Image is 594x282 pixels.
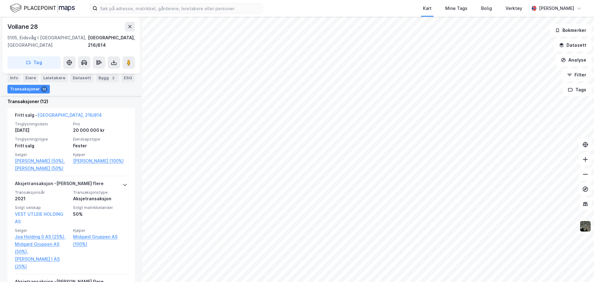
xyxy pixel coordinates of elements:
div: 5105, Eidsvåg I [GEOGRAPHIC_DATA], [GEOGRAPHIC_DATA] [7,34,88,49]
div: Fester [73,142,127,150]
div: Bolig [481,5,492,12]
a: [GEOGRAPHIC_DATA], 216/814 [37,112,102,118]
span: Tinglysningsdato [15,121,69,127]
div: Aksjetransaksjon [73,195,127,202]
span: Transaksjonsår [15,190,69,195]
a: Midgard Gruppen AS (50%), [15,241,69,255]
div: ESG [121,74,135,82]
span: Tinglysningstype [15,137,69,142]
div: 2021 [15,195,69,202]
div: Leietakere [41,74,68,82]
a: [PERSON_NAME] (50%) [15,165,69,172]
div: Transaksjoner (12) [7,98,135,105]
div: Transaksjoner [7,85,50,93]
button: Tag [7,56,61,69]
div: Kontrollprogram for chat [563,252,594,282]
div: Eiere [23,74,38,82]
div: Bygg [96,74,119,82]
button: Bokmerker [550,24,592,37]
div: 12 [41,86,47,92]
span: Selger [15,228,69,233]
div: 3 [110,75,116,81]
div: Fritt salg - [15,111,102,121]
div: [GEOGRAPHIC_DATA], 216/814 [88,34,135,49]
span: Kjøper [73,228,127,233]
div: 20 000 000 kr [73,127,127,134]
img: 9k= [579,220,591,232]
div: Mine Tags [445,5,467,12]
button: Analyse [556,54,592,66]
button: Filter [562,69,592,81]
span: Transaksjonstype [73,190,127,195]
a: VEST UTLEIE HOLDING AS [15,211,63,224]
span: Selger [15,152,69,157]
iframe: Chat Widget [563,252,594,282]
div: 50% [73,210,127,218]
div: [DATE] [15,127,69,134]
div: Verktøy [506,5,522,12]
a: [PERSON_NAME] (50%), [15,157,69,165]
span: Eierskapstype [73,137,127,142]
div: Fritt salg [15,142,69,150]
div: Datasett [70,74,93,82]
button: Tags [563,84,592,96]
span: Solgt matrikkelandel [73,205,127,210]
button: Datasett [554,39,592,51]
span: Solgt selskap [15,205,69,210]
a: Midgard Gruppen AS (100%) [73,233,127,248]
span: Kjøper [73,152,127,157]
a: [PERSON_NAME] I AS (25%) [15,255,69,270]
img: logo.f888ab2527a4732fd821a326f86c7f29.svg [10,3,75,14]
div: Kart [423,5,432,12]
input: Søk på adresse, matrikkel, gårdeiere, leietakere eller personer [97,4,263,13]
a: Joa Holding II AS (25%), [15,233,69,241]
div: Aksjetransaksjon - [PERSON_NAME] flere [15,180,104,190]
div: Info [7,74,20,82]
span: Pris [73,121,127,127]
a: [PERSON_NAME] (100%) [73,157,127,165]
div: [PERSON_NAME] [539,5,574,12]
div: Vollane 28 [7,22,39,32]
